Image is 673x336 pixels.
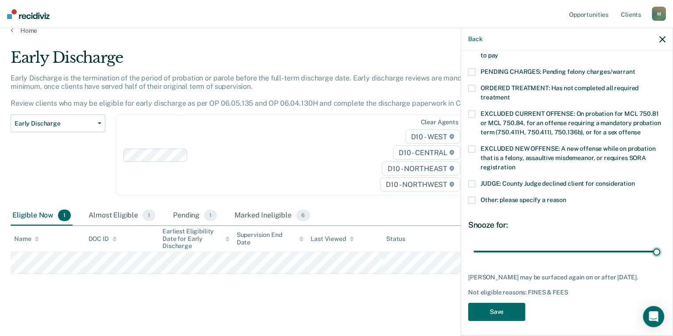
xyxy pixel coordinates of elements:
[162,228,230,250] div: Earliest Eligibility Date for Early Discharge
[142,210,155,221] span: 1
[468,274,665,281] div: [PERSON_NAME] may be surfaced again on or after [DATE].
[386,235,405,243] div: Status
[481,196,566,203] span: Other: please specify a reason
[643,306,664,327] div: Open Intercom Messenger
[14,235,39,243] div: Name
[171,206,219,225] div: Pending
[11,74,486,108] p: Early Discharge is the termination of the period of probation or parole before the full-term disc...
[481,84,638,101] span: ORDERED TREATMENT: Has not completed all required treatment
[481,68,635,75] span: PENDING CHARGES: Pending felony charges/warrant
[420,118,458,126] div: Clear agents
[233,206,312,225] div: Marked Ineligible
[87,206,157,225] div: Almost Eligible
[88,235,117,243] div: DOC ID
[468,35,482,43] button: Back
[311,235,354,243] div: Last Viewed
[393,145,460,160] span: D10 - CENTRAL
[481,110,661,136] span: EXCLUDED CURRENT OFFENSE: On probation for MCL 750.81 or MCL 750.84, for an offense requiring a m...
[58,210,71,221] span: 1
[7,9,50,19] img: Recidiviz
[382,161,460,176] span: D10 - NORTHEAST
[296,210,310,221] span: 6
[468,303,525,321] button: Save
[11,206,73,225] div: Eligible Now
[15,120,94,127] span: Early Discharge
[237,231,304,246] div: Supervision End Date
[11,49,515,74] div: Early Discharge
[481,180,635,187] span: JUDGE: County Judge declined client for consideration
[204,210,217,221] span: 1
[468,220,665,230] div: Snooze for:
[652,7,666,21] div: M
[468,289,665,296] div: Not eligible reasons: FINES & FEES
[481,145,655,171] span: EXCLUDED NEW OFFENSE: A new offense while on probation that is a felony, assaultive misdemeanor, ...
[380,177,460,191] span: D10 - NORTHWEST
[11,27,662,34] a: Home
[405,130,460,144] span: D10 - WEST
